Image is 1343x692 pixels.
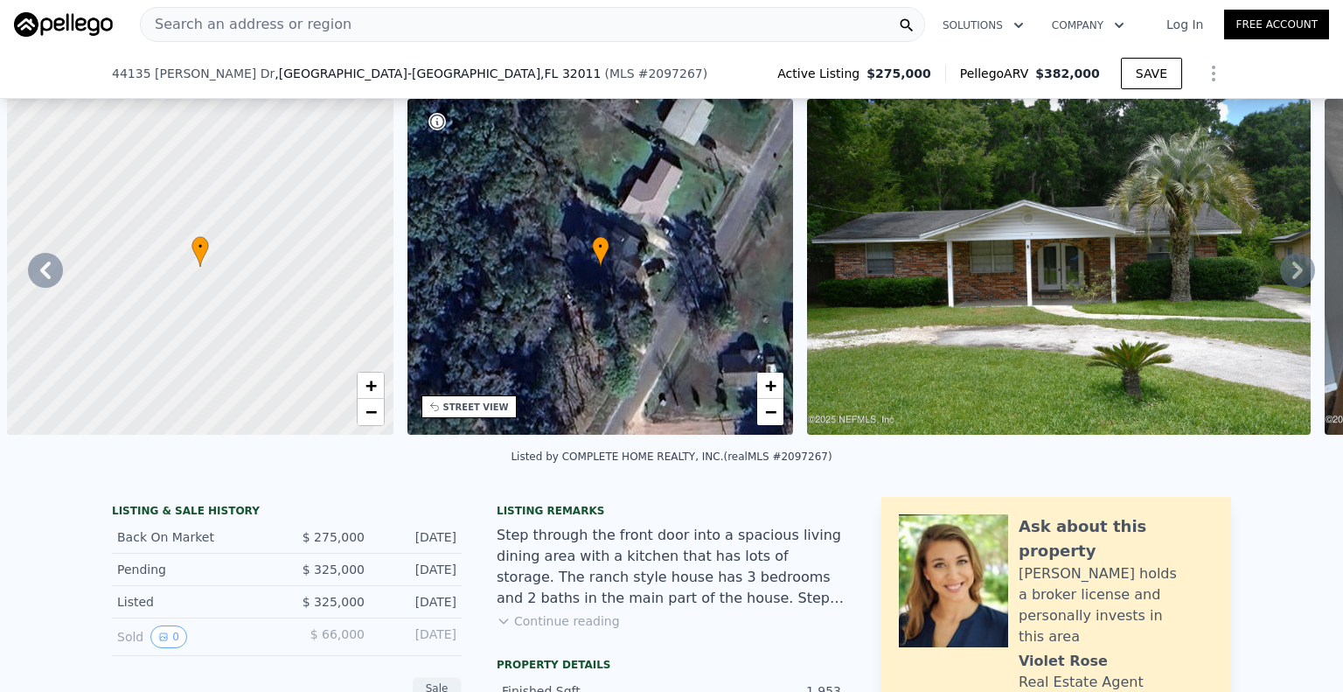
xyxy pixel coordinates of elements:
[275,65,601,82] span: , [GEOGRAPHIC_DATA]-[GEOGRAPHIC_DATA]
[358,399,384,425] a: Zoom out
[592,239,609,255] span: •
[604,65,707,82] div: ( )
[117,626,273,648] div: Sold
[497,525,846,609] div: Step through the front door into a spacious living dining area with a kitchen that has lots of st...
[303,595,365,609] span: $ 325,000
[379,626,456,648] div: [DATE]
[497,612,620,630] button: Continue reading
[1121,58,1182,89] button: SAVE
[609,66,635,80] span: MLS
[112,65,275,82] span: 44135 [PERSON_NAME] Dr
[777,65,866,82] span: Active Listing
[117,528,273,546] div: Back On Market
[14,12,113,37] img: Pellego
[303,530,365,544] span: $ 275,000
[1196,56,1231,91] button: Show Options
[1019,514,1214,563] div: Ask about this property
[117,561,273,578] div: Pending
[379,528,456,546] div: [DATE]
[117,593,273,611] div: Listed
[443,401,509,414] div: STREET VIEW
[765,401,776,423] span: −
[497,658,846,672] div: Property details
[757,373,783,399] a: Zoom in
[757,399,783,425] a: Zoom out
[1019,651,1108,672] div: Violet Rose
[1035,66,1100,80] span: $382,000
[497,504,846,518] div: Listing remarks
[191,236,209,267] div: •
[365,401,376,423] span: −
[929,10,1038,41] button: Solutions
[310,627,365,641] span: $ 66,000
[358,373,384,399] a: Zoom in
[365,374,376,396] span: +
[1038,10,1138,41] button: Company
[379,593,456,611] div: [DATE]
[765,374,776,396] span: +
[592,236,609,267] div: •
[1019,563,1214,647] div: [PERSON_NAME] holds a broker license and personally invests in this area
[511,451,832,463] div: Listed by COMPLETE HOME REALTY, INC. (realMLS #2097267)
[960,65,1036,82] span: Pellego ARV
[379,561,456,578] div: [DATE]
[807,99,1311,435] img: Sale: 167034567 Parcel: 41700968
[1145,16,1224,33] a: Log In
[1224,10,1329,39] a: Free Account
[191,239,209,255] span: •
[141,14,351,35] span: Search an address or region
[540,66,601,80] span: , FL 32011
[303,563,365,577] span: $ 325,000
[150,626,187,648] button: View historical data
[866,65,931,82] span: $275,000
[112,504,462,521] div: LISTING & SALE HISTORY
[638,66,703,80] span: # 2097267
